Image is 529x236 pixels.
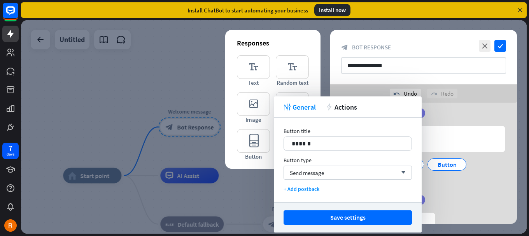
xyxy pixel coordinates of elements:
[6,3,30,26] button: Open LiveChat chat widget
[494,40,506,52] i: check
[431,91,437,97] i: redo
[9,145,12,152] div: 7
[326,103,333,110] i: action
[290,169,324,177] span: Send message
[479,40,490,52] i: close
[434,159,460,170] div: Button
[284,185,412,192] div: + Add postback
[314,4,350,16] div: Install now
[284,128,412,135] div: Button title
[7,152,14,157] div: days
[394,91,400,97] i: undo
[397,170,406,175] i: arrow_down
[284,103,291,110] i: tweak
[427,89,457,98] div: Redo
[352,44,391,51] span: Bot Response
[335,103,357,112] span: Actions
[293,103,316,112] span: General
[284,157,412,164] div: Button type
[284,210,412,225] button: Save settings
[390,89,421,98] div: Undo
[341,44,348,51] i: block_bot_response
[2,143,19,159] a: 7 days
[187,7,308,14] div: Install ChatBot to start automating your business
